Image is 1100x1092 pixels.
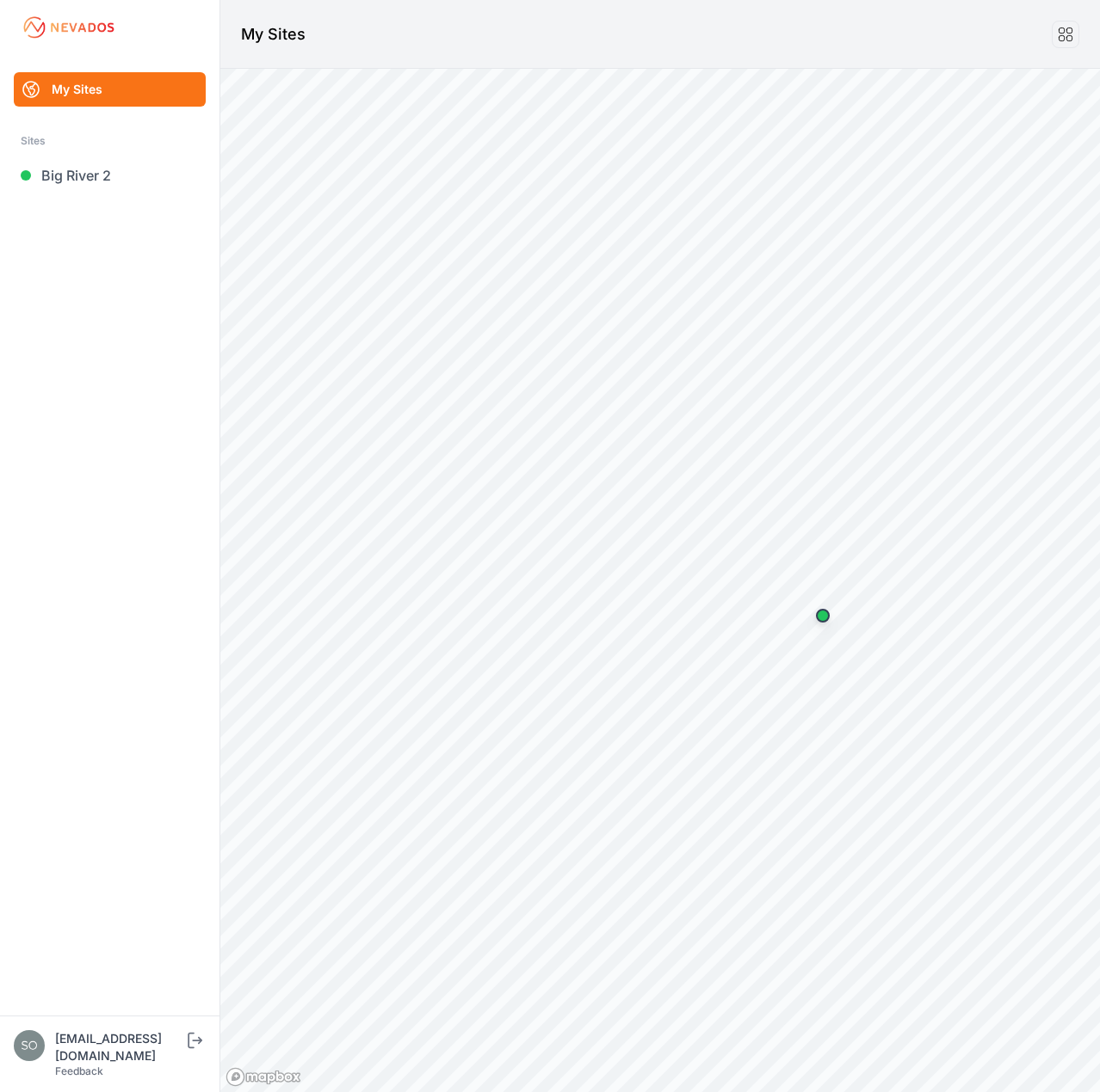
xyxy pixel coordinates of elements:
[14,158,206,193] a: Big River 2
[241,22,306,46] h1: My Sites
[14,72,206,107] a: My Sites
[21,14,117,41] img: Nevados
[806,598,840,633] div: Map marker
[55,1030,184,1064] div: [EMAIL_ADDRESS][DOMAIN_NAME]
[226,1067,301,1087] a: Mapbox logo
[55,1064,103,1077] a: Feedback
[220,69,1100,1092] canvas: Map
[21,131,199,151] div: Sites
[14,1030,45,1061] img: solvocc@solvenergy.com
